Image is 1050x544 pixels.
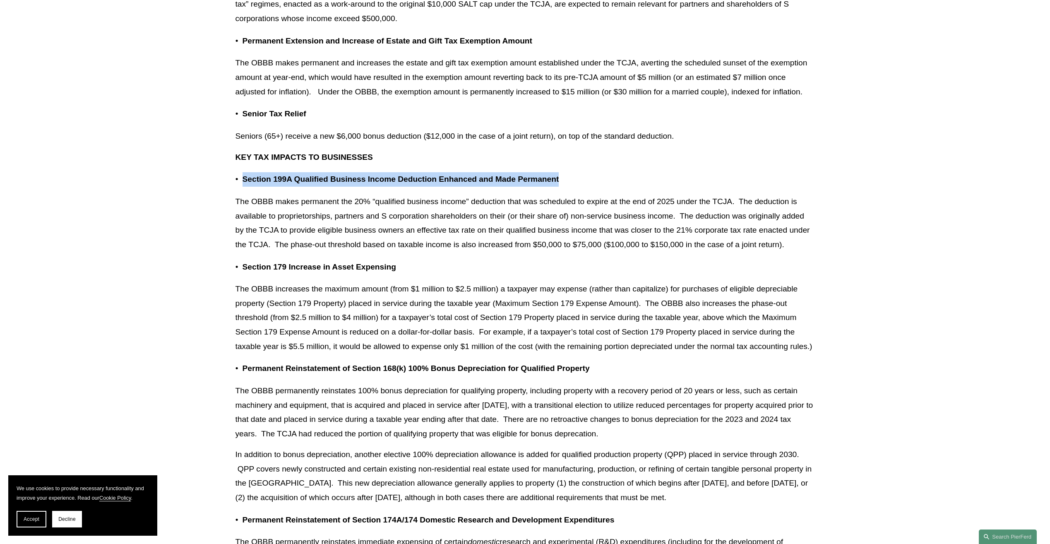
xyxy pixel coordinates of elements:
[235,384,815,441] p: The OBBB permanently reinstates 100% bonus depreciation for qualifying property, including proper...
[99,495,131,501] a: Cookie Policy
[235,195,815,252] p: The OBBB makes permanent the 20% “qualified business income” deduction that was scheduled to expi...
[979,530,1037,544] a: Search this site
[243,36,532,45] strong: Permanent Extension and Increase of Estate and Gift Tax Exemption Amount
[17,484,149,503] p: We use cookies to provide necessary functionality and improve your experience. Read our .
[243,175,559,183] strong: Section 199A Qualified Business Income Deduction Enhanced and Made Permanent
[52,511,82,527] button: Decline
[235,129,815,144] p: Seniors (65+) receive a new $6,000 bonus deduction ($12,000 in the case of a joint return), on to...
[243,364,590,373] strong: Permanent Reinstatement of Section 168(k) 100% Bonus Depreciation for Qualified Property
[235,153,373,161] strong: KEY TAX IMPACTS TO BUSINESSES
[58,516,76,522] span: Decline
[243,262,396,271] strong: Section 179 Increase in Asset Expensing
[8,475,157,536] section: Cookie banner
[243,515,615,524] strong: Permanent Reinstatement of Section 174A/174 Domestic Research and Development Expenditures
[243,109,306,118] strong: Senior Tax Relief
[24,516,39,522] span: Accept
[235,448,815,505] p: In addition to bonus depreciation, another elective 100% depreciation allowance is added for qual...
[235,282,815,354] p: The OBBB increases the maximum amount (from $1 million to $2.5 million) a taxpayer may expense (r...
[17,511,46,527] button: Accept
[235,56,815,99] p: The OBBB makes permanent and increases the estate and gift tax exemption amount established under...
